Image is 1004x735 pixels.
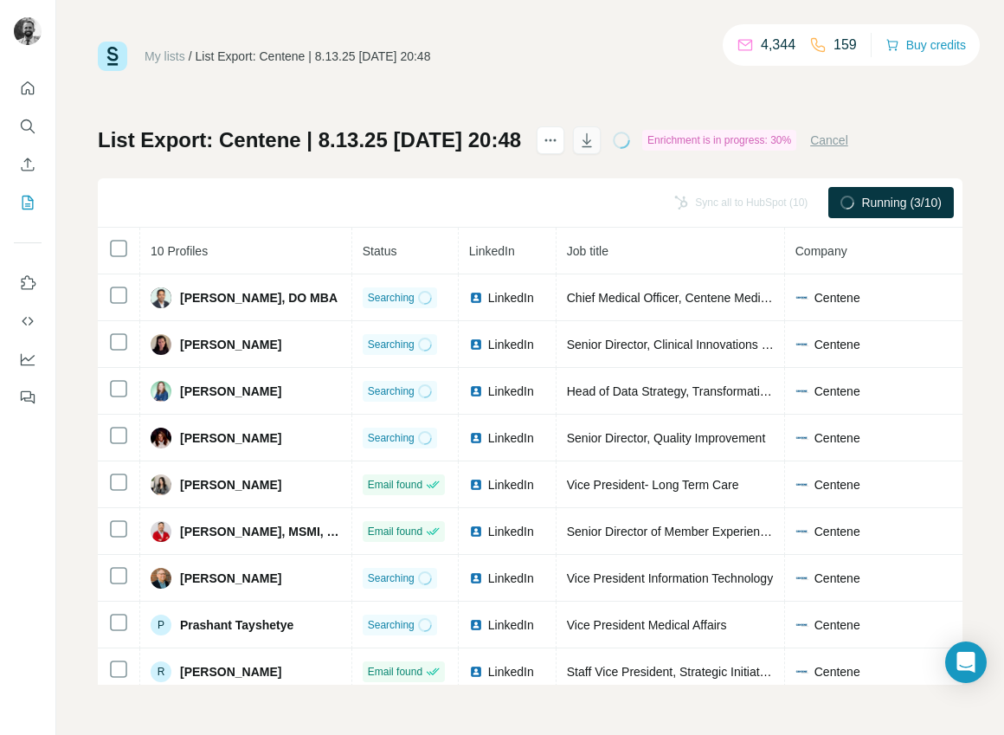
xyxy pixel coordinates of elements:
[642,130,796,151] div: Enrichment is in progress: 30%
[795,618,809,632] img: company-logo
[368,571,415,586] span: Searching
[469,338,483,351] img: LinkedIn logo
[14,268,42,299] button: Use Surfe on LinkedIn
[567,618,727,632] span: Vice President Medical Affairs
[469,525,483,538] img: LinkedIn logo
[567,384,866,398] span: Head of Data Strategy, Transformation and Governance
[469,665,483,679] img: LinkedIn logo
[469,571,483,585] img: LinkedIn logo
[151,244,208,258] span: 10 Profiles
[180,336,281,353] span: [PERSON_NAME]
[180,429,281,447] span: [PERSON_NAME]
[14,149,42,180] button: Enrich CSV
[795,665,809,679] img: company-logo
[363,244,397,258] span: Status
[814,476,860,493] span: Centene
[814,429,860,447] span: Centene
[180,523,341,540] span: [PERSON_NAME], MSMI, PAHM
[469,478,483,492] img: LinkedIn logo
[567,338,826,351] span: Senior Director, Clinical Innovations & Programs
[180,289,338,306] span: [PERSON_NAME], DO MBA
[488,616,534,634] span: LinkedIn
[567,478,739,492] span: Vice President- Long Term Care
[488,570,534,587] span: LinkedIn
[151,474,171,495] img: Avatar
[368,384,415,399] span: Searching
[814,616,860,634] span: Centene
[145,49,185,63] a: My lists
[795,431,809,445] img: company-logo
[567,291,784,305] span: Chief Medical Officer, Centene Medicare
[151,428,171,448] img: Avatar
[795,384,809,398] img: company-logo
[368,430,415,446] span: Searching
[814,523,860,540] span: Centene
[14,306,42,337] button: Use Surfe API
[151,615,171,635] div: P
[14,17,42,45] img: Avatar
[151,381,171,402] img: Avatar
[567,525,856,538] span: Senior Director of Member Experience and Innovation
[795,478,809,492] img: company-logo
[795,244,847,258] span: Company
[488,336,534,353] span: LinkedIn
[14,344,42,375] button: Dashboard
[368,477,422,493] span: Email found
[814,289,860,306] span: Centene
[14,73,42,104] button: Quick start
[833,35,857,55] p: 159
[14,187,42,218] button: My lists
[368,617,415,633] span: Searching
[567,665,867,679] span: Staff Vice President, Strategic Initiatives, Interoperability
[180,570,281,587] span: [PERSON_NAME]
[98,42,127,71] img: Surfe Logo
[488,383,534,400] span: LinkedIn
[488,663,534,680] span: LinkedIn
[488,289,534,306] span: LinkedIn
[795,525,809,538] img: company-logo
[180,663,281,680] span: [PERSON_NAME]
[469,384,483,398] img: LinkedIn logo
[151,568,171,589] img: Avatar
[469,431,483,445] img: LinkedIn logo
[567,571,773,585] span: Vice President Information Technology
[814,383,860,400] span: Centene
[814,570,860,587] span: Centene
[469,244,515,258] span: LinkedIn
[180,616,293,634] span: Prashant Tayshetye
[368,664,422,680] span: Email found
[368,337,415,352] span: Searching
[180,383,281,400] span: [PERSON_NAME]
[180,476,281,493] span: [PERSON_NAME]
[795,291,809,305] img: company-logo
[151,661,171,682] div: R
[469,618,483,632] img: LinkedIn logo
[567,244,608,258] span: Job title
[885,33,966,57] button: Buy credits
[537,126,564,154] button: actions
[98,126,521,154] h1: List Export: Centene | 8.13.25 [DATE] 20:48
[814,663,860,680] span: Centene
[14,111,42,142] button: Search
[151,521,171,542] img: Avatar
[189,48,192,65] li: /
[810,132,848,149] button: Cancel
[567,431,766,445] span: Senior Director, Quality Improvement
[795,571,809,585] img: company-logo
[795,338,809,351] img: company-logo
[488,429,534,447] span: LinkedIn
[151,287,171,308] img: Avatar
[368,524,422,539] span: Email found
[488,476,534,493] span: LinkedIn
[368,290,415,306] span: Searching
[761,35,795,55] p: 4,344
[488,523,534,540] span: LinkedIn
[814,336,860,353] span: Centene
[861,194,942,211] span: Running (3/10)
[196,48,431,65] div: List Export: Centene | 8.13.25 [DATE] 20:48
[151,334,171,355] img: Avatar
[14,382,42,413] button: Feedback
[945,642,987,683] div: Open Intercom Messenger
[469,291,483,305] img: LinkedIn logo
